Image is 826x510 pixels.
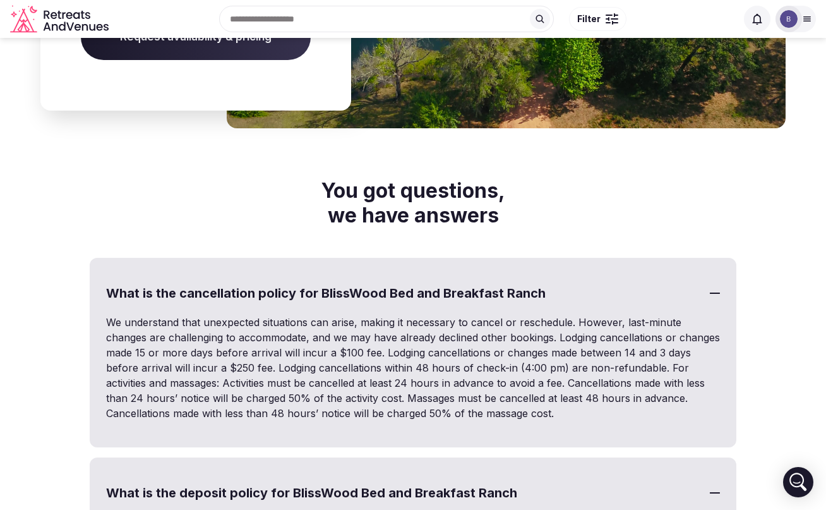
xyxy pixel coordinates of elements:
div: Open Intercom Messenger [783,467,813,497]
h3: What is the cancellation policy for BlissWood Bed and Breakfast Ranch [91,259,735,327]
img: blisswood.net [780,10,798,28]
h2: You got questions, we have answers [40,179,786,228]
a: Visit the homepage [10,5,111,33]
svg: Retreats and Venues company logo [10,5,111,33]
span: Filter [577,13,601,25]
button: Filter [569,7,626,31]
p: We understand that unexpected situations can arise, making it necessary to cancel or reschedule. ... [106,315,720,421]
